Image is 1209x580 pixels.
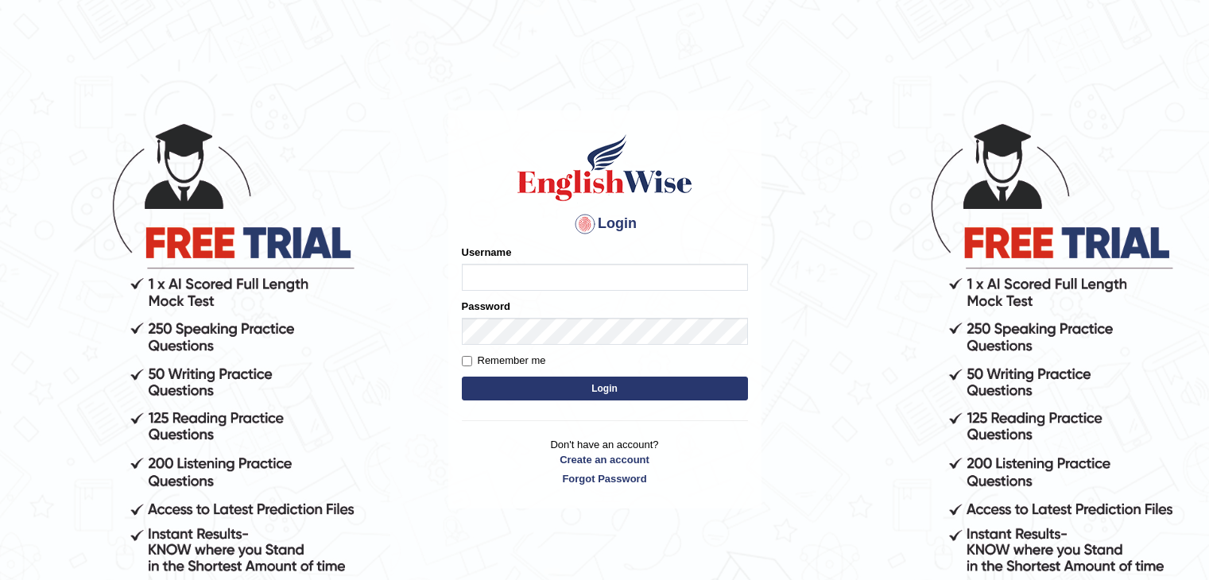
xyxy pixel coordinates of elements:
button: Login [462,377,748,400]
a: Forgot Password [462,471,748,486]
p: Don't have an account? [462,437,748,486]
input: Remember me [462,356,472,366]
label: Remember me [462,353,546,369]
img: Logo of English Wise sign in for intelligent practice with AI [514,132,696,203]
h4: Login [462,211,748,237]
label: Password [462,299,510,314]
label: Username [462,245,512,260]
a: Create an account [462,452,748,467]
